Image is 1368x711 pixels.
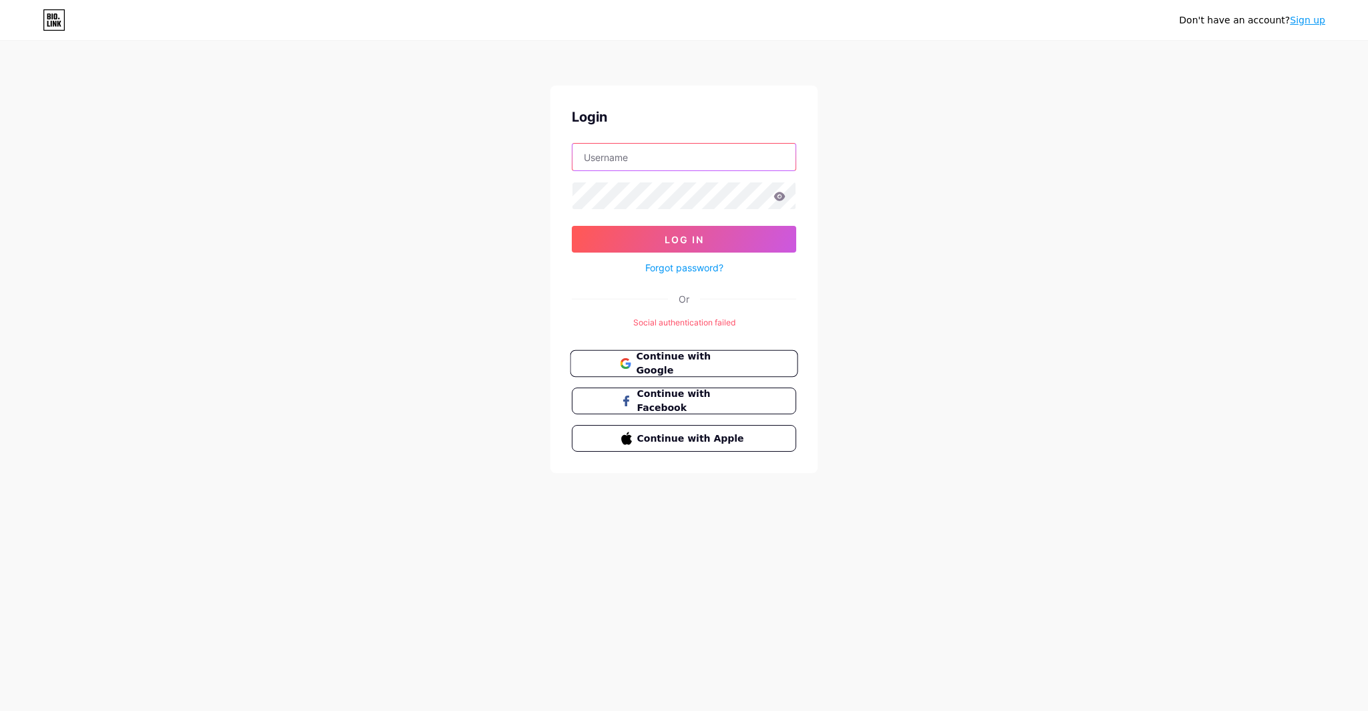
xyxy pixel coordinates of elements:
div: Social authentication failed [572,317,796,329]
a: Sign up [1290,15,1325,25]
button: Log In [572,226,796,253]
button: Continue with Google [570,350,798,378]
a: Continue with Google [572,350,796,377]
button: Continue with Facebook [572,388,796,414]
div: Login [572,107,796,127]
input: Username [572,144,796,170]
span: Continue with Apple [637,432,747,446]
span: Log In [665,234,704,245]
a: Forgot password? [645,261,723,275]
span: Continue with Facebook [637,387,747,415]
div: Or [679,292,689,306]
span: Continue with Google [636,349,747,378]
div: Don't have an account? [1179,13,1325,27]
button: Continue with Apple [572,425,796,452]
